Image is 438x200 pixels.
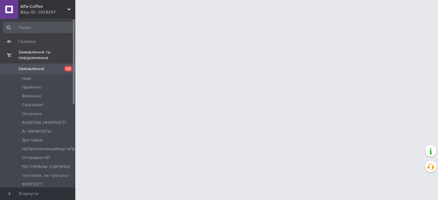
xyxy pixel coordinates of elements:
span: Alfa-Coffee [20,4,67,9]
span: Замовлення та повідомлення [18,49,75,61]
span: Замовлення [18,66,44,72]
input: Пошук [3,22,74,33]
div: Ваш ID: 1918297 [20,9,75,15]
span: Скасовані [22,102,43,108]
span: 12 [64,66,72,71]
span: Виконані [22,93,41,99]
span: НеПроплаченыйКартаПриват [22,146,85,152]
span: Оплачені [22,111,42,117]
span: ROZETKA (ФОРПОСТ) [22,120,67,126]
span: Головна [18,39,36,44]
span: Прийняті [22,85,41,90]
span: ФОРПОСТ [22,182,43,187]
span: Отправки НП [22,155,50,161]
span: тестовая, не трогать! [22,173,69,178]
span: РЕСТОРАНЫ (СИРОПЫ) [22,164,70,170]
span: А! НАПИСАТЬ! [22,129,52,134]
span: Нові [22,76,31,81]
span: Доставки [22,137,42,143]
